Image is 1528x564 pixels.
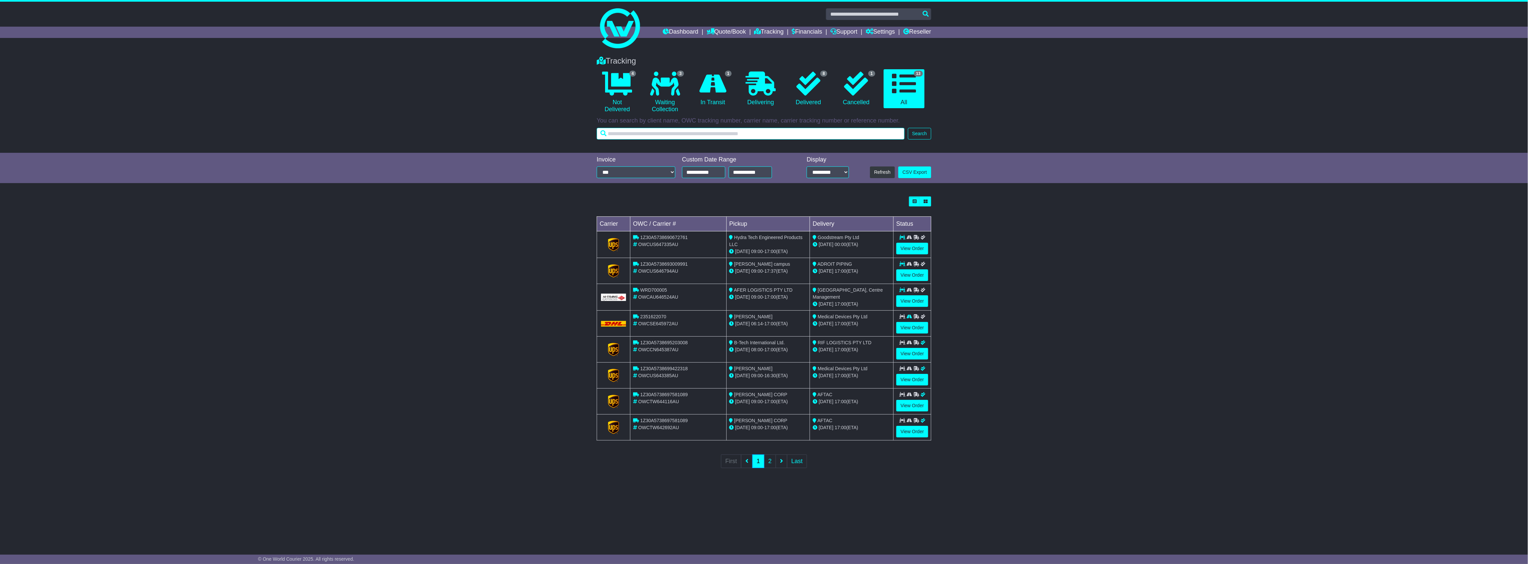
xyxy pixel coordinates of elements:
span: [PERSON_NAME] CORP [734,392,787,397]
a: Quote/Book [707,27,746,38]
div: - (ETA) [729,320,807,327]
button: Search [908,128,931,140]
span: AFER LOGISTICS PTY LTD [734,287,793,293]
a: Settings [866,27,895,38]
a: 13 All [884,69,925,109]
span: OWCUS647335AU [638,242,678,247]
td: OWC / Carrier # [630,217,727,231]
img: GetCarrierServiceLogo [601,294,626,301]
img: GetCarrierServiceLogo [608,343,619,356]
a: Last [787,454,807,468]
a: CSV Export [898,166,931,178]
a: 1 [752,454,764,468]
span: OWCUS643385AU [638,373,678,378]
span: 16:30 [764,373,776,378]
span: 1 [868,71,875,77]
span: RIF LOGISTICS PTY LTD [818,340,871,345]
td: Carrier [597,217,630,231]
span: 17:00 [835,347,846,352]
a: Delivering [740,69,781,109]
img: GetCarrierServiceLogo [608,264,619,278]
a: Tracking [754,27,784,38]
span: 17:37 [764,268,776,274]
p: You can search by client name, OWC tracking number, carrier name, carrier tracking number or refe... [597,117,931,125]
span: 08:00 [751,347,763,352]
div: (ETA) [813,301,891,308]
span: WRD700005 [640,287,667,293]
a: 4 Not Delivered [597,69,638,116]
span: [DATE] [735,373,750,378]
span: [DATE] [819,242,833,247]
a: 1 In Transit [692,69,733,109]
span: 1Z30A5738699422318 [640,366,688,371]
td: Status [894,217,931,231]
span: © One World Courier 2025. All rights reserved. [258,556,354,562]
span: 17:00 [764,249,776,254]
span: 09:00 [751,425,763,430]
span: 17:00 [764,399,776,404]
div: Invoice [597,156,675,163]
button: Refresh [870,166,895,178]
img: GetCarrierServiceLogo [608,238,619,251]
span: 09:00 [751,294,763,300]
span: [DATE] [819,268,833,274]
a: View Order [896,348,928,360]
span: [GEOGRAPHIC_DATA], Centre Management [813,287,883,300]
span: Goodstream Pty Ltd [818,235,859,240]
a: View Order [896,322,928,334]
span: OWCTW644116AU [638,399,679,404]
a: View Order [896,269,928,281]
span: [DATE] [819,373,833,378]
div: (ETA) [813,268,891,275]
div: (ETA) [813,320,891,327]
div: - (ETA) [729,372,807,379]
a: View Order [896,374,928,386]
span: [PERSON_NAME] [734,366,773,371]
span: [DATE] [735,249,750,254]
img: GetCarrierServiceLogo [608,395,619,408]
span: [DATE] [735,347,750,352]
span: 06:14 [751,321,763,326]
span: [DATE] [735,321,750,326]
span: 00:00 [835,242,846,247]
span: [DATE] [735,294,750,300]
span: [DATE] [819,301,833,307]
span: 17:00 [764,294,776,300]
div: (ETA) [813,398,891,405]
span: 17:00 [835,399,846,404]
span: Medical Devices Pty Ltd [818,366,867,371]
span: Medical Devices Pty Ltd [818,314,867,319]
a: View Order [896,400,928,412]
span: 09:00 [751,373,763,378]
div: - (ETA) [729,268,807,275]
div: - (ETA) [729,346,807,353]
a: Financials [792,27,822,38]
a: View Order [896,295,928,307]
span: 17:00 [835,425,846,430]
span: OWCAU646524AU [638,294,678,300]
div: - (ETA) [729,294,807,301]
span: 09:00 [751,399,763,404]
span: ADROIT PIPING [818,261,852,267]
span: [DATE] [819,425,833,430]
div: - (ETA) [729,248,807,255]
span: [DATE] [735,399,750,404]
div: - (ETA) [729,398,807,405]
span: AFTAC [818,418,833,423]
a: Dashboard [663,27,698,38]
span: [DATE] [735,425,750,430]
span: 1 [725,71,732,77]
a: Support [830,27,857,38]
a: 1 Cancelled [836,69,877,109]
span: 09:00 [751,268,763,274]
span: [DATE] [735,268,750,274]
span: 2351622070 [640,314,666,319]
span: [DATE] [819,347,833,352]
div: Display [807,156,849,163]
img: DHL.png [601,321,626,326]
td: Pickup [726,217,810,231]
div: - (ETA) [729,424,807,431]
span: 1Z30A5738690672761 [640,235,688,240]
span: [PERSON_NAME] campus [734,261,790,267]
span: AFTAC [818,392,833,397]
